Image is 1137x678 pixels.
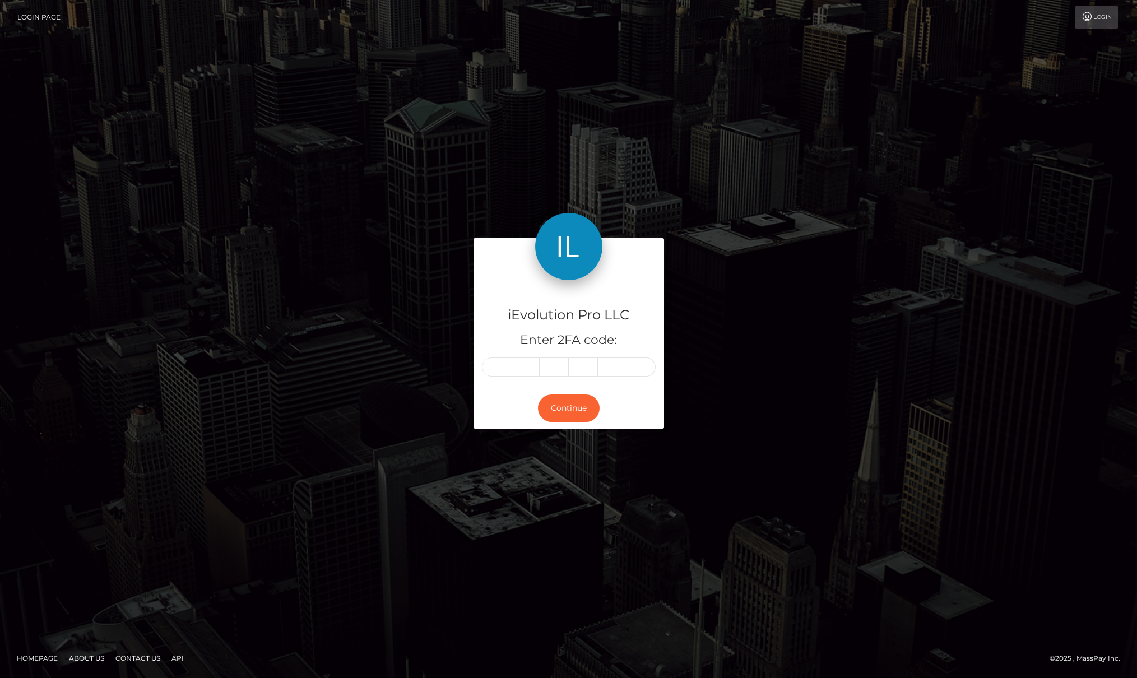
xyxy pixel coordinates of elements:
button: Continue [538,394,600,422]
a: Login [1075,6,1118,29]
a: About Us [64,649,109,667]
h4: iEvolution Pro LLC [482,305,656,325]
div: © 2025 , MassPay Inc. [1050,652,1129,665]
h5: Enter 2FA code: [482,332,656,349]
img: iEvolution Pro LLC [535,213,602,280]
a: API [167,649,188,667]
a: Login Page [17,6,61,29]
a: Contact Us [111,649,165,667]
a: Homepage [12,649,62,667]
